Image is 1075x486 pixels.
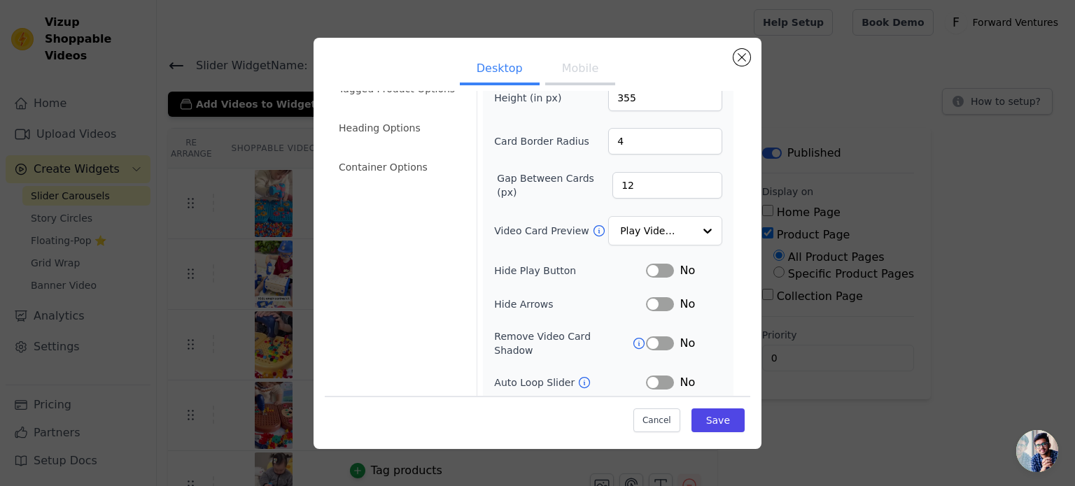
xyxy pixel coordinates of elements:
[680,374,695,391] span: No
[460,55,540,85] button: Desktop
[330,153,468,181] li: Container Options
[691,408,745,432] button: Save
[494,297,646,311] label: Hide Arrows
[680,335,695,352] span: No
[330,114,468,142] li: Heading Options
[545,55,615,85] button: Mobile
[1016,430,1058,472] a: Open chat
[680,296,695,313] span: No
[497,171,612,199] label: Gap Between Cards (px)
[494,224,591,238] label: Video Card Preview
[633,408,680,432] button: Cancel
[494,91,570,105] label: Height (in px)
[494,134,589,148] label: Card Border Radius
[494,329,632,357] label: Remove Video Card Shadow
[494,264,646,278] label: Hide Play Button
[680,262,695,279] span: No
[733,49,750,66] button: Close modal
[494,376,577,389] label: Auto Loop Slider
